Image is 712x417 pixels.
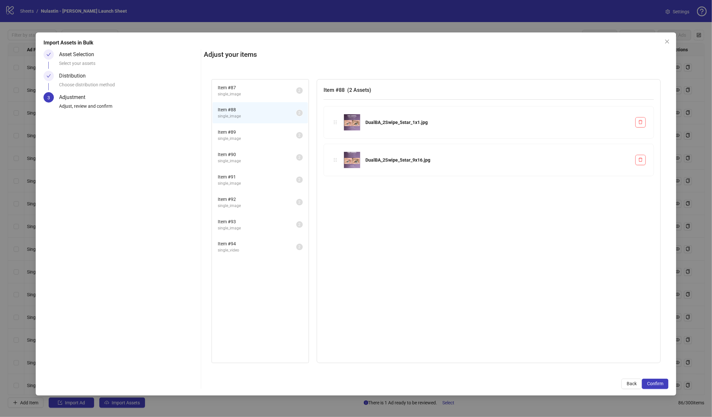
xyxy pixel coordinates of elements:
span: 2 [299,155,301,160]
span: single_image [218,91,296,97]
span: 2 [299,200,301,204]
span: Item # 94 [218,240,296,247]
sup: 2 [296,221,303,228]
div: holder [332,119,339,126]
span: Back [627,381,637,386]
span: Confirm [647,381,663,386]
span: 2 [299,111,301,115]
span: delete [638,120,643,124]
span: Item # 91 [218,173,296,180]
img: DualBA_2Swipe_5star_1x1.jpg [344,114,360,130]
sup: 2 [296,199,303,205]
span: Item # 90 [218,151,296,158]
button: Confirm [642,379,669,389]
span: single_image [218,136,296,142]
span: 2 [299,88,301,93]
span: Item # 87 [218,84,296,91]
span: Item # 92 [218,196,296,203]
sup: 2 [296,132,303,139]
div: Select your assets [59,60,198,71]
span: holder [333,158,338,162]
div: DualBA_2Swipe_5star_9x16.jpg [365,156,630,164]
span: 2 [299,222,301,227]
span: single_image [218,180,296,187]
sup: 2 [296,154,303,161]
h3: Item # 88 [324,86,654,94]
button: Delete [635,117,646,128]
sup: 2 [296,177,303,183]
span: holder [333,120,338,125]
span: Item # 89 [218,129,296,136]
div: Distribution [59,71,91,81]
span: ( 2 Assets ) [347,87,371,93]
sup: 2 [296,244,303,250]
button: Delete [635,155,646,165]
span: 2 [299,133,301,138]
span: check [46,74,51,78]
sup: 2 [296,87,303,94]
sup: 2 [296,110,303,116]
span: single_video [218,247,296,253]
span: check [46,52,51,57]
div: DualBA_2Swipe_5star_1x1.jpg [365,119,630,126]
span: single_image [218,225,296,231]
span: Item # 88 [218,106,296,113]
span: close [665,39,670,44]
div: Choose distribution method [59,81,198,92]
span: 2 [299,178,301,182]
div: Import Assets in Bulk [43,39,669,47]
div: Adjust, review and confirm [59,103,198,114]
div: holder [332,156,339,164]
span: single_image [218,203,296,209]
div: Adjustment [59,92,91,103]
button: Close [662,36,672,47]
h2: Adjust your items [204,49,669,60]
span: single_image [218,158,296,164]
span: Item # 93 [218,218,296,225]
button: Back [621,379,642,389]
span: delete [638,157,643,162]
img: DualBA_2Swipe_5star_9x16.jpg [344,152,360,168]
span: 2 [299,245,301,249]
span: single_image [218,113,296,119]
span: 3 [47,95,50,100]
div: Asset Selection [59,49,99,60]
